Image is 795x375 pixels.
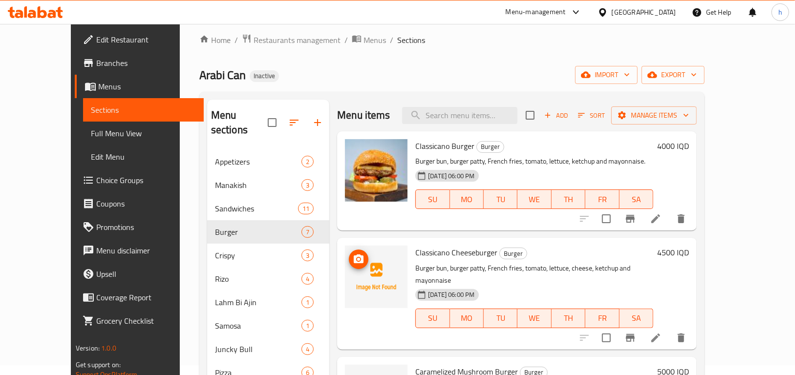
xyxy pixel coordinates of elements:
span: Manakish [215,179,301,191]
span: 1 [302,321,313,331]
button: FR [585,309,619,328]
span: Select all sections [262,112,282,133]
h2: Menu sections [211,108,268,137]
button: import [575,66,638,84]
button: upload picture [349,250,368,269]
h2: Menu items [337,108,390,123]
span: Coupons [96,198,196,209]
a: Home [199,34,231,46]
div: Samosa1 [207,314,330,337]
span: Sandwiches [215,203,298,214]
div: Rizo4 [207,267,330,291]
p: Burger bun, burger patty, French fries, tomato, lettuce, cheese, ketchup and mayonnaise [415,262,653,287]
a: Edit menu item [650,213,662,225]
span: MO [454,311,480,325]
div: items [298,203,314,214]
a: Menu disclaimer [75,239,204,262]
span: Menu disclaimer [96,245,196,256]
a: Upsell [75,262,204,286]
span: 4 [302,274,313,284]
span: Restaurants management [254,34,341,46]
button: Branch-specific-item [619,207,642,230]
span: Crispy [215,250,301,261]
button: TH [552,309,585,328]
span: Inactive [250,72,279,80]
span: Burger [215,226,301,238]
div: items [301,250,314,261]
span: Sort sections [282,111,306,134]
span: TH [556,311,581,325]
span: export [649,69,697,81]
span: 11 [299,204,313,213]
span: Upsell [96,268,196,280]
span: Select to update [596,208,617,229]
span: Rizo [215,273,301,285]
span: Menus [364,34,386,46]
span: TH [556,192,581,207]
button: TH [552,189,585,209]
span: Full Menu View [91,127,196,139]
button: SU [415,189,450,209]
a: Full Menu View [83,122,204,145]
span: Sections [91,104,196,116]
span: 7 [302,228,313,237]
span: SU [420,192,446,207]
h6: 4000 IQD [657,139,689,153]
div: Inactive [250,70,279,82]
li: / [235,34,238,46]
div: Juncky Bull4 [207,337,330,361]
a: Grocery Checklist [75,309,204,333]
span: h [778,7,782,18]
span: Appetizers [215,156,301,167]
span: Grocery Checklist [96,315,196,327]
span: Burger [500,248,527,259]
div: [GEOGRAPHIC_DATA] [612,7,676,18]
div: Appetizers2 [207,150,330,173]
li: / [390,34,393,46]
a: Edit menu item [650,332,662,344]
span: Sort items [572,108,611,123]
button: delete [669,326,693,350]
span: Classicano Cheeseburger [415,245,497,260]
div: items [301,320,314,332]
span: Sort [578,110,605,121]
span: Add item [540,108,572,123]
div: Burger [499,248,527,259]
span: Choice Groups [96,174,196,186]
span: SA [623,192,649,207]
div: items [301,179,314,191]
span: Promotions [96,221,196,233]
span: Menus [98,81,196,92]
span: Edit Restaurant [96,34,196,45]
button: FR [585,189,619,209]
span: Add [543,110,569,121]
span: WE [521,192,547,207]
div: Menu-management [506,6,566,18]
span: Juncky Bull [215,343,301,355]
span: FR [589,192,615,207]
span: Manage items [619,109,689,122]
a: Menus [352,34,386,46]
span: 2 [302,157,313,167]
button: delete [669,207,693,230]
span: Burger [477,141,504,152]
input: search [402,107,517,124]
a: Promotions [75,215,204,239]
div: items [301,156,314,167]
span: Edit Menu [91,151,196,163]
button: Branch-specific-item [619,326,642,350]
img: Classicano Burger [345,139,408,202]
button: WE [517,189,551,209]
a: Menus [75,75,204,98]
span: FR [589,311,615,325]
span: Sections [397,34,425,46]
a: Choice Groups [75,168,204,192]
div: Crispy3 [207,244,330,267]
button: MO [450,309,484,328]
span: 1 [302,298,313,307]
button: SA [620,309,653,328]
img: Classicano Cheeseburger [345,246,408,308]
span: Coverage Report [96,292,196,303]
